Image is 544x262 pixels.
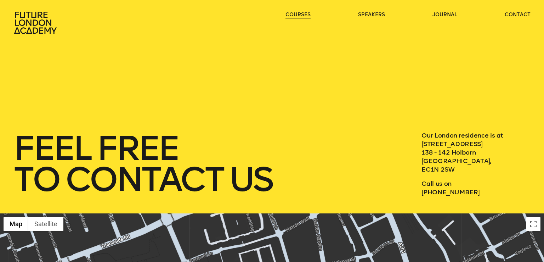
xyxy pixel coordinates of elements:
[4,217,28,231] button: Show street map
[505,11,531,18] a: contact
[526,217,540,231] button: Toggle fullscreen view
[28,217,63,231] button: Show satellite imagery
[13,133,394,195] h1: feel free to contact us
[421,131,530,174] p: Our London residence is at [STREET_ADDRESS] 138 - 142 Holborn [GEOGRAPHIC_DATA], EC1N 2SW
[358,11,385,18] a: speakers
[285,11,311,18] a: courses
[421,179,530,196] p: Call us on [PHONE_NUMBER]
[432,11,457,18] a: journal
